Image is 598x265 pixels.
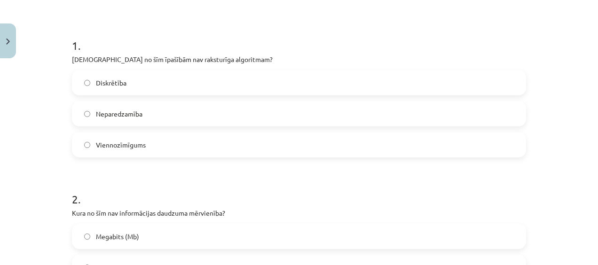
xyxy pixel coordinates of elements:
h1: 2 . [72,176,526,205]
span: Neparedzamība [96,109,142,119]
img: icon-close-lesson-0947bae3869378f0d4975bcd49f059093ad1ed9edebbc8119c70593378902aed.svg [6,39,10,45]
p: Kura no šīm nav informācijas daudzuma mērvienība? [72,208,526,218]
input: Viennozīmīgums [84,142,90,148]
span: Viennozīmīgums [96,140,146,150]
input: Diskrētība [84,80,90,86]
span: Megabits (Mb) [96,232,139,242]
span: Diskrētība [96,78,126,88]
input: Megabits (Mb) [84,234,90,240]
h1: 1 . [72,23,526,52]
input: Neparedzamība [84,111,90,117]
p: [DEMOGRAPHIC_DATA] no šīm īpašībām nav raksturīga algoritmam? [72,55,526,64]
